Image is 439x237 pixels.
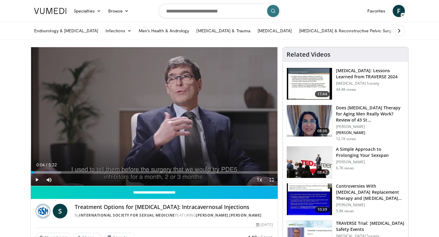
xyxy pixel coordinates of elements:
a: Endourology & [MEDICAL_DATA] [30,25,102,37]
a: Men’s Health & Andrology [135,25,193,37]
img: 1fb63f24-3a49-41d9-af93-8ce49bfb7a73.png.150x105_q85_crop-smart_upscale.png [287,105,332,137]
span: 0:04 [36,162,45,167]
a: [MEDICAL_DATA] & Reconstructive Pelvic Surgery [295,25,401,37]
a: Browse [105,5,133,17]
button: Mute [43,174,55,186]
span: 08:47 [315,169,330,175]
a: 08:36 Does [MEDICAL_DATA] Therapy for Aging Men Really Work? Review of 43 St… [PERSON_NAME] [PERS... [287,105,405,141]
div: [DATE] [256,222,273,228]
a: 08:47 A Simple Approach to Prolonging Your Sexspan [PERSON_NAME] 6.7K views [287,146,405,179]
a: International Society for Sexual Medicine [79,213,175,218]
span: / [46,162,47,167]
img: c4bd4661-e278-4c34-863c-57c104f39734.150x105_q85_crop-smart_upscale.jpg [287,147,332,178]
a: [PERSON_NAME] [196,213,228,218]
a: [MEDICAL_DATA] & Trauma [193,25,254,37]
span: 17:44 [315,91,330,97]
a: S [53,204,67,218]
h3: TRAVERSE Trial: [MEDICAL_DATA] Safety Events [336,220,405,232]
button: Fullscreen [266,174,278,186]
span: 08:36 [315,128,330,134]
a: [PERSON_NAME] [229,213,262,218]
button: Play [31,174,43,186]
a: Infections [102,25,135,37]
p: 5.9K views [336,209,354,214]
a: F [393,5,405,17]
a: Specialties [70,5,105,17]
h4: Related Videos [287,51,330,58]
p: [PERSON_NAME] [336,124,405,129]
h3: [MEDICAL_DATA]: Lessons Learned from TRAVERSE 2024 [336,68,405,80]
p: [PERSON_NAME] [336,130,405,135]
p: 44.4K views [336,87,356,92]
h3: Controversies With [MEDICAL_DATA] Replacement Therapy and [MEDICAL_DATA] Can… [336,183,405,201]
img: VuMedi Logo [34,8,66,14]
p: 6.7K views [336,166,354,171]
span: 5:22 [48,162,57,167]
p: [MEDICAL_DATA] Society [336,81,405,86]
input: Search topics, interventions [159,4,280,18]
a: [MEDICAL_DATA] [254,25,295,37]
h4: Treatment Options for [MEDICAL_DATA]: Intracavernosal Injections [75,204,273,210]
a: 10:39 Controversies With [MEDICAL_DATA] Replacement Therapy and [MEDICAL_DATA] Can… [PERSON_NAME]... [287,183,405,215]
p: [PERSON_NAME] [336,203,405,207]
p: 12.1K views [336,136,356,141]
button: Playback Rate [253,174,266,186]
div: Progress Bar [31,171,278,174]
img: 1317c62a-2f0d-4360-bee0-b1bff80fed3c.150x105_q85_crop-smart_upscale.jpg [287,68,332,100]
div: By FEATURING , [75,213,273,218]
img: International Society for Sexual Medicine [36,204,50,218]
a: Favorites [364,5,389,17]
span: 10:39 [315,207,330,213]
video-js: Video Player [31,47,278,186]
p: [PERSON_NAME] [336,160,405,164]
img: 418933e4-fe1c-4c2e-be56-3ce3ec8efa3b.150x105_q85_crop-smart_upscale.jpg [287,183,332,215]
h3: Does [MEDICAL_DATA] Therapy for Aging Men Really Work? Review of 43 St… [336,105,405,123]
a: 17:44 [MEDICAL_DATA]: Lessons Learned from TRAVERSE 2024 [MEDICAL_DATA] Society 44.4K views [287,68,405,100]
h3: A Simple Approach to Prolonging Your Sexspan [336,146,405,158]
